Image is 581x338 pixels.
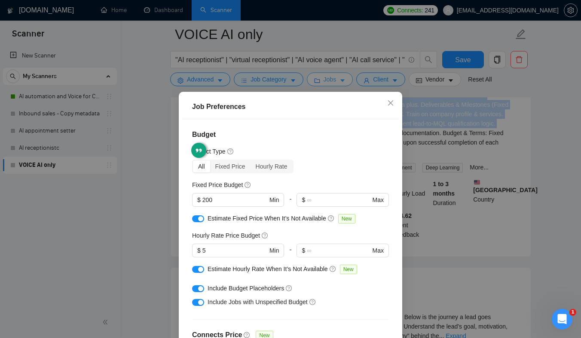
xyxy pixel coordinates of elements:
[227,148,234,154] span: question-circle
[307,195,370,205] input: ∞
[552,309,572,329] iframe: Intercom live chat
[192,102,389,112] div: Job Preferences
[284,193,297,214] div: -
[569,309,576,316] span: 1
[208,215,326,222] span: Estimate Fixed Price When It’s Not Available
[309,298,316,305] span: question-circle
[251,160,293,172] div: Hourly Rate
[379,92,402,115] button: Close
[208,266,328,272] span: Estimate Hourly Rate When It’s Not Available
[208,285,284,292] span: Include Budget Placeholders
[202,246,268,255] input: 0
[202,195,268,205] input: 0
[286,284,293,291] span: question-circle
[245,181,251,188] span: question-circle
[307,246,370,255] input: ∞
[192,180,243,190] h5: Fixed Price Budget
[330,265,336,272] span: question-circle
[328,214,335,221] span: question-circle
[373,195,384,205] span: Max
[192,147,226,156] h5: Project Type
[387,100,394,106] span: close
[269,195,279,205] span: Min
[197,246,201,255] span: $
[338,214,355,223] span: New
[284,244,297,264] div: -
[302,195,305,205] span: $
[208,299,308,305] span: Include Jobs with Unspecified Budget
[193,160,210,172] div: All
[340,265,357,274] span: New
[269,246,279,255] span: Min
[302,246,305,255] span: $
[373,246,384,255] span: Max
[262,232,269,238] span: question-circle
[192,231,260,240] h5: Hourly Rate Price Budget
[197,195,201,205] span: $
[244,331,251,338] span: question-circle
[210,160,251,172] div: Fixed Price
[192,130,389,140] h4: Budget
